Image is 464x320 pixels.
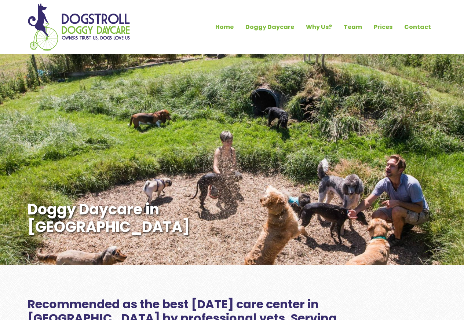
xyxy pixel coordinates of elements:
a: Doggy Daycare [240,21,300,33]
a: Home [209,21,240,33]
a: Team [338,21,368,33]
a: Why Us? [300,21,338,33]
img: Home [28,3,130,51]
a: Contact [398,21,437,33]
a: Prices [368,21,398,33]
h1: Doggy Daycare in [GEOGRAPHIC_DATA] [28,201,263,236]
